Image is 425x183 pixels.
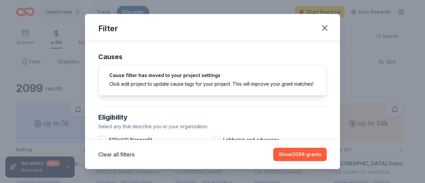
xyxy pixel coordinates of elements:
[109,73,316,78] h5: Cause filter has moved to your project settings
[98,112,327,123] div: Eligibility
[98,51,327,62] div: Causes
[109,136,152,144] span: 501(c)(3) Nonprofit
[98,150,134,158] button: Clear all filters
[273,148,327,161] button: Show2099 grants
[109,80,316,87] div: Click edit project to update cause tags for your project. This will improve your grant matches!
[223,136,279,144] span: Lobbying and advocacy
[98,23,118,34] div: Filter
[98,123,327,131] div: Select any that describe you or your organization.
